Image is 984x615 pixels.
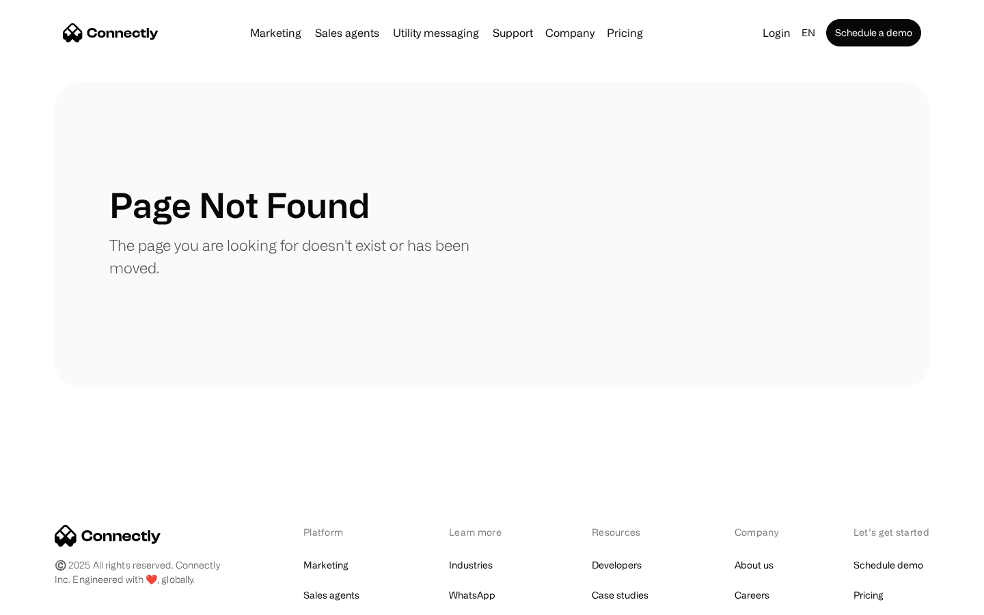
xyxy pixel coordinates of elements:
[826,19,921,46] a: Schedule a demo
[310,27,385,38] a: Sales agents
[853,556,923,575] a: Schedule demo
[449,586,495,605] a: WhatsApp
[853,586,884,605] a: Pricing
[757,23,796,42] a: Login
[449,525,521,539] div: Learn more
[735,556,774,575] a: About us
[592,556,642,575] a: Developers
[735,525,782,539] div: Company
[592,586,648,605] a: Case studies
[14,590,82,610] aside: Language selected: English
[303,586,359,605] a: Sales agents
[303,525,378,539] div: Platform
[545,23,594,42] div: Company
[802,23,815,42] div: en
[449,556,493,575] a: Industries
[27,591,82,610] ul: Language list
[245,27,307,38] a: Marketing
[541,23,599,42] div: Company
[592,525,664,539] div: Resources
[63,23,159,43] a: home
[601,27,648,38] a: Pricing
[387,27,484,38] a: Utility messaging
[109,234,492,279] p: The page you are looking for doesn't exist or has been moved.
[735,586,769,605] a: Careers
[853,525,929,539] div: Let’s get started
[303,556,348,575] a: Marketing
[487,27,538,38] a: Support
[109,184,370,225] h1: Page Not Found
[796,23,823,42] div: en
